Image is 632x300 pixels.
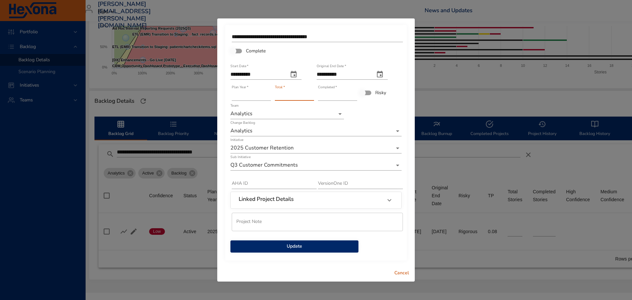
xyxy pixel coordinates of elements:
button: Update [230,240,358,253]
div: Analytics [230,126,402,136]
span: Risky [375,89,386,96]
label: Completed [318,85,337,89]
span: Complete [246,47,266,54]
label: Plan Year [232,85,248,89]
div: Q3 Customer Commitments [230,160,402,171]
span: Update [236,242,353,251]
label: Total [275,85,285,89]
button: start date [286,67,302,82]
div: Analytics [230,109,344,119]
button: Cancel [391,267,412,279]
label: Original End Date [317,64,346,68]
label: Team [230,104,239,107]
span: Cancel [394,269,409,277]
label: Change Backlog [230,121,255,124]
div: Linked Project Details [231,192,401,208]
h6: Linked Project Details [239,196,294,203]
label: Sub Initiative [230,155,250,159]
button: original end date [372,67,388,82]
label: Initiative [230,138,243,142]
div: 2025 Customer Retention [230,143,402,153]
label: Start Date [230,64,249,68]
